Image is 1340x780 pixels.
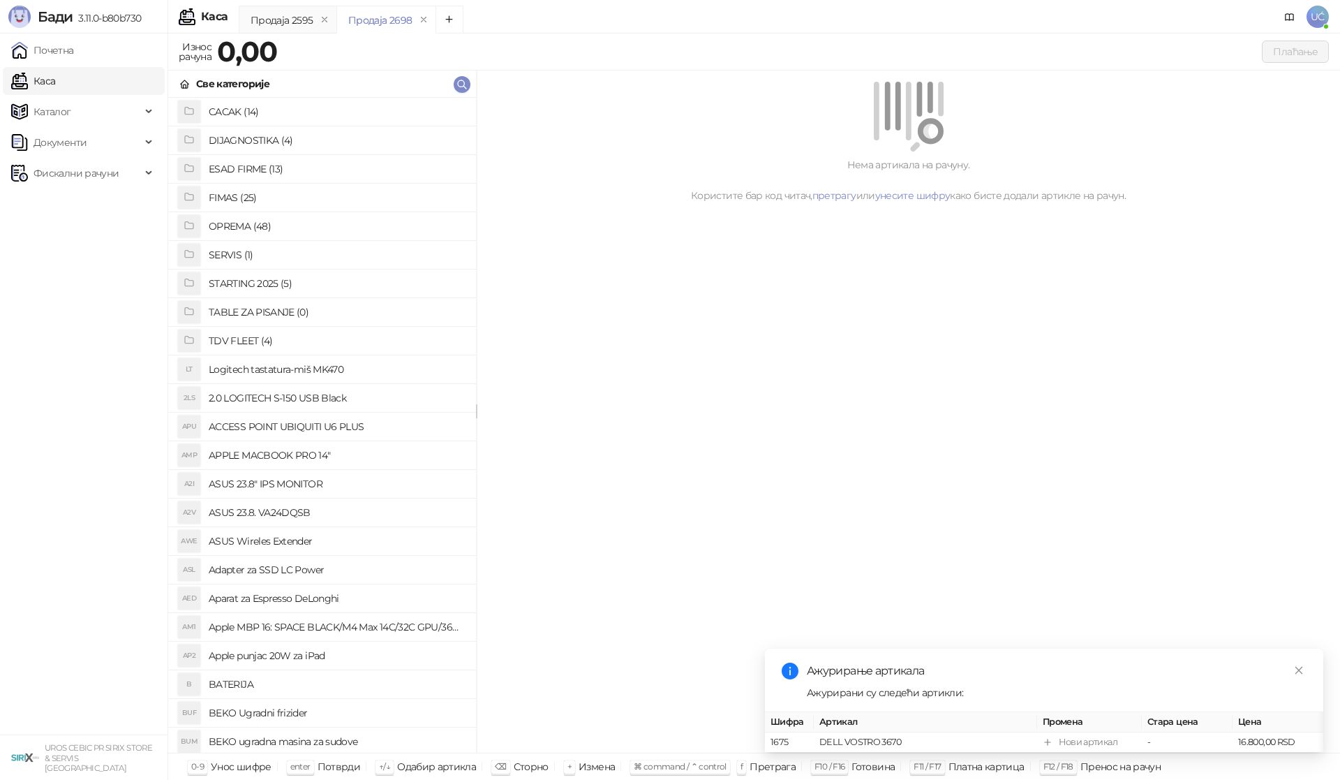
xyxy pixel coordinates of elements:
div: AP2 [178,645,200,667]
div: Измена [579,758,615,776]
div: Каса [201,11,228,22]
h4: APPLE MACBOOK PRO 14" [209,444,465,466]
div: AM1 [178,616,200,638]
div: AMP [178,444,200,466]
th: Цена [1233,712,1323,733]
span: + [567,761,572,772]
div: Пренос на рачун [1080,758,1161,776]
div: AED [178,587,200,610]
div: Нови артикал [1059,735,1117,749]
div: ASL [178,559,200,581]
td: DELL VOSTRO 3670 [814,733,1037,753]
h4: BEKO ugradna masina za sudove [209,730,465,753]
div: grid [168,98,476,753]
button: remove [315,14,334,26]
h4: TDV FLEET (4) [209,330,465,352]
span: F11 / F17 [914,761,941,772]
a: унесите шифру [875,189,951,202]
td: - [1142,733,1233,753]
h4: ASUS 23.8. VA24DQSB [209,501,465,524]
span: Каталог [33,98,71,126]
span: Бади [38,8,73,25]
th: Шифра [765,712,814,733]
span: 0-9 [191,761,204,772]
td: 1675 [765,733,814,753]
div: Све категорије [196,76,269,91]
div: BUM [178,730,200,753]
small: UROS CEBIC PR SIRIX STORE & SERVIS [GEOGRAPHIC_DATA] [45,743,152,773]
th: Артикал [814,712,1037,733]
h4: DIJAGNOSTIKA (4) [209,129,465,152]
a: Close [1291,663,1306,678]
span: UĆ [1306,6,1329,28]
span: f [740,761,743,772]
div: 2LS [178,387,200,409]
h4: BEKO Ugradni frizider [209,702,465,724]
div: Износ рачуна [176,38,214,66]
h4: OPREMA (48) [209,215,465,237]
h4: Apple MBP 16: SPACE BLACK/M4 Max 14C/32C GPU/36GB/1T-ZEE [209,616,465,638]
span: close [1294,665,1304,675]
span: Документи [33,128,87,156]
h4: ESAD FIRME (13) [209,158,465,180]
span: ↑/↓ [379,761,390,772]
button: Плаћање [1262,41,1329,63]
div: A2I [178,473,200,495]
h4: Adapter za SSD LC Power [209,559,465,581]
div: Потврди [318,758,361,776]
td: 16.800,00 RSD [1233,733,1323,753]
div: Одабир артикла [397,758,476,776]
span: info-circle [782,663,798,679]
img: Logo [8,6,31,28]
div: Платна картица [948,758,1025,776]
div: Продаја 2698 [348,13,412,28]
h4: CACAK (14) [209,101,465,123]
h4: Apple punjac 20W za iPad [209,645,465,667]
div: A2V [178,501,200,524]
img: 64x64-companyLogo-cb9a1907-c9b0-4601-bb5e-5084e694c383.png [11,744,39,772]
span: 3.11.0-b80b730 [73,12,141,24]
h4: 2.0 LOGITECH S-150 USB Black [209,387,465,409]
div: Продаја 2595 [251,13,313,28]
th: Стара цена [1142,712,1233,733]
div: Унос шифре [211,758,271,776]
h4: TABLE ZA PISANJE (0) [209,301,465,323]
div: APU [178,415,200,438]
div: B [178,673,200,696]
a: претрагу [812,189,856,202]
strong: 0,00 [217,34,277,68]
span: ⌫ [495,761,506,772]
h4: ACCESS POINT UBIQUITI U6 PLUS [209,415,465,438]
span: ⌘ command / ⌃ control [634,761,727,772]
h4: STARTING 2025 (5) [209,272,465,295]
div: Претрага [750,758,796,776]
h4: Logitech tastatura-miš MK470 [209,358,465,381]
div: Сторно [514,758,549,776]
h4: Aparat za Espresso DeLonghi [209,587,465,610]
h4: BATERIJA [209,673,465,696]
div: BUF [178,702,200,724]
a: Каса [11,67,55,95]
div: AWE [178,530,200,552]
th: Промена [1037,712,1142,733]
div: Готовина [851,758,895,776]
div: Ажурирање артикала [807,663,1306,679]
div: Ажурирани су следећи артикли: [807,685,1306,700]
h4: ASUS 23.8" IPS MONITOR [209,473,465,495]
h4: FIMAS (25) [209,186,465,209]
div: LT [178,358,200,381]
span: F12 / F18 [1043,761,1073,772]
span: Фискални рачуни [33,159,119,187]
div: Нема артикала на рачуну. Користите бар код читач, или како бисте додали артикле на рачун. [493,157,1323,203]
button: remove [415,14,433,26]
a: Почетна [11,36,74,64]
span: enter [290,761,311,772]
a: Документација [1279,6,1301,28]
h4: ASUS Wireles Extender [209,530,465,552]
button: Add tab [435,6,463,34]
h4: SERVIS (1) [209,244,465,266]
span: F10 / F16 [814,761,844,772]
